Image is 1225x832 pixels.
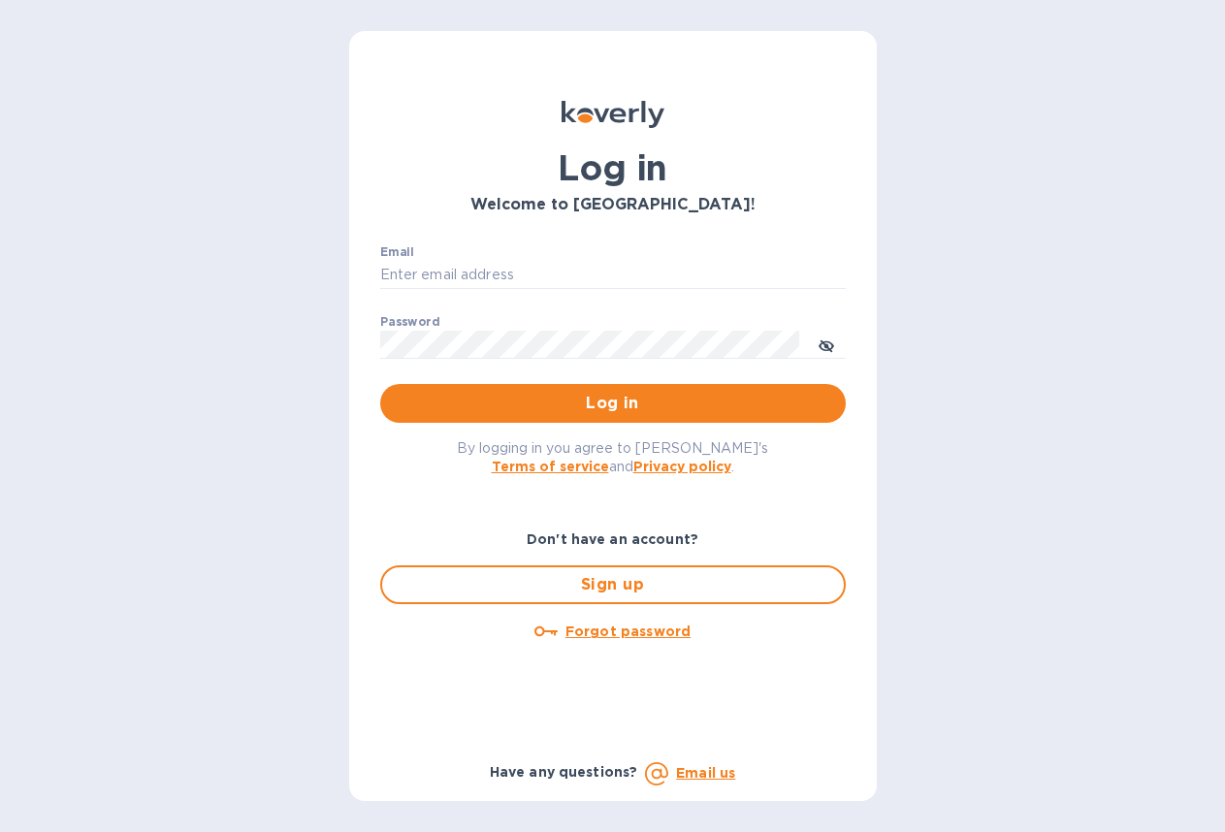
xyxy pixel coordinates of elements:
[380,147,846,188] h1: Log in
[676,765,735,781] a: Email us
[492,459,609,474] a: Terms of service
[380,196,846,214] h3: Welcome to [GEOGRAPHIC_DATA]!
[490,764,638,780] b: Have any questions?
[380,565,846,604] button: Sign up
[633,459,731,474] a: Privacy policy
[398,573,828,596] span: Sign up
[457,440,768,474] span: By logging in you agree to [PERSON_NAME]'s and .
[562,101,664,128] img: Koverly
[380,316,439,328] label: Password
[565,624,691,639] u: Forgot password
[396,392,830,415] span: Log in
[807,325,846,364] button: toggle password visibility
[380,246,414,258] label: Email
[380,384,846,423] button: Log in
[527,531,698,547] b: Don't have an account?
[380,261,846,290] input: Enter email address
